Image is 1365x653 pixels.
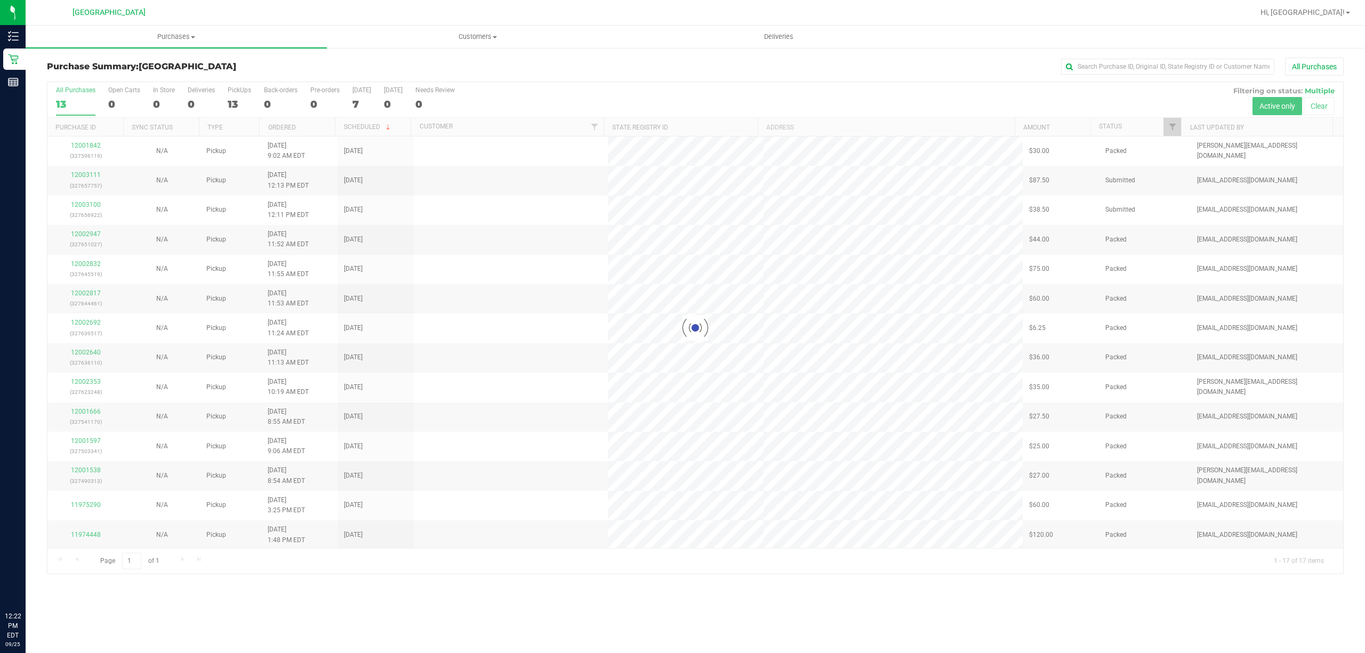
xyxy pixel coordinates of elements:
[1260,8,1345,17] span: Hi, [GEOGRAPHIC_DATA]!
[1285,58,1344,76] button: All Purchases
[327,26,628,48] a: Customers
[8,77,19,87] inline-svg: Reports
[11,568,43,600] iframe: Resource center
[8,31,19,42] inline-svg: Inventory
[139,61,236,71] span: [GEOGRAPHIC_DATA]
[31,566,44,579] iframe: Resource center unread badge
[628,26,929,48] a: Deliveries
[8,54,19,65] inline-svg: Retail
[1061,59,1274,75] input: Search Purchase ID, Original ID, State Registry ID or Customer Name...
[327,32,628,42] span: Customers
[26,32,327,42] span: Purchases
[73,8,146,17] span: [GEOGRAPHIC_DATA]
[5,640,21,648] p: 09/25
[47,62,479,71] h3: Purchase Summary:
[5,611,21,640] p: 12:22 PM EDT
[26,26,327,48] a: Purchases
[750,32,808,42] span: Deliveries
